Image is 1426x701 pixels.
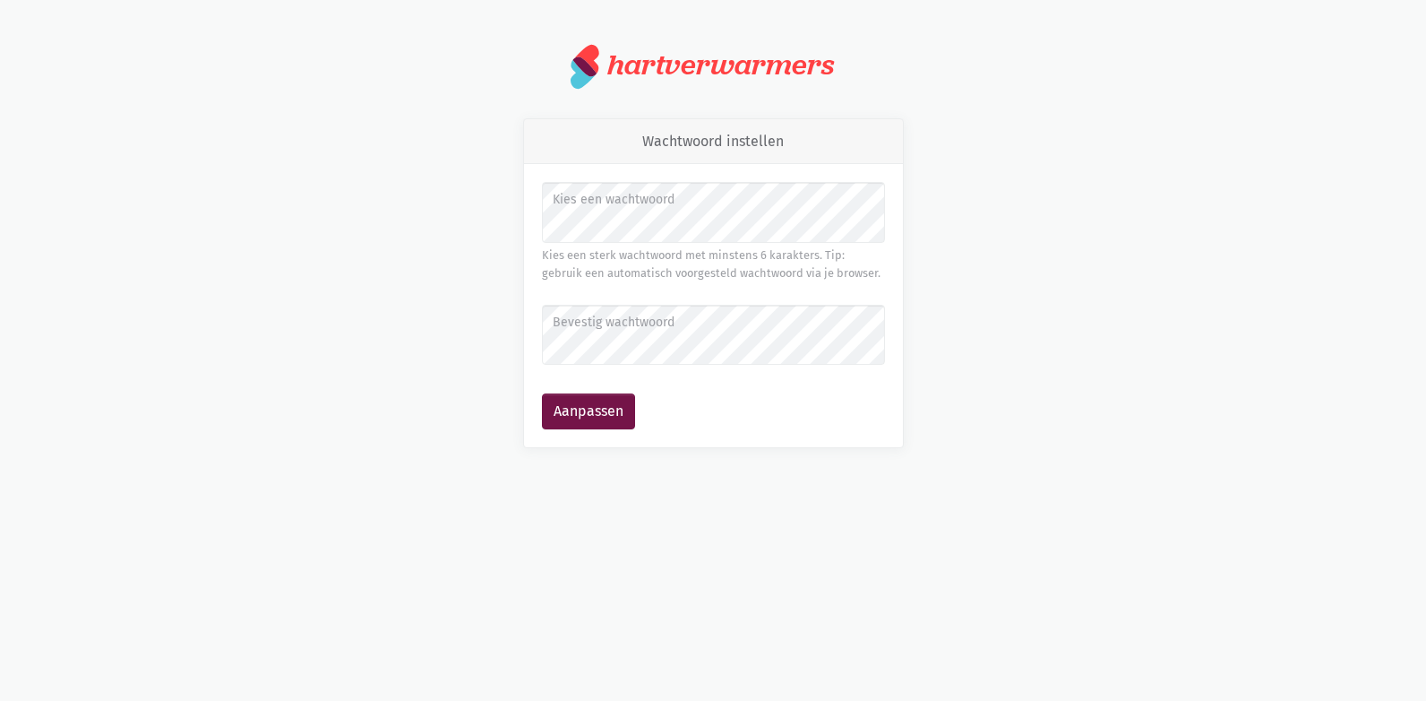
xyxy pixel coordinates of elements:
div: Kies een sterk wachtwoord met minstens 6 karakters. Tip: gebruik een automatisch voorgesteld wach... [542,247,885,283]
img: logo.svg [571,43,600,90]
button: Aanpassen [542,394,635,429]
div: hartverwarmers [607,48,834,82]
label: Kies een wachtwoord [553,190,872,210]
a: hartverwarmers [571,43,855,90]
form: Wachtwoord instellen [542,182,885,429]
div: Wachtwoord instellen [524,119,903,165]
label: Bevestig wachtwoord [553,313,872,333]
